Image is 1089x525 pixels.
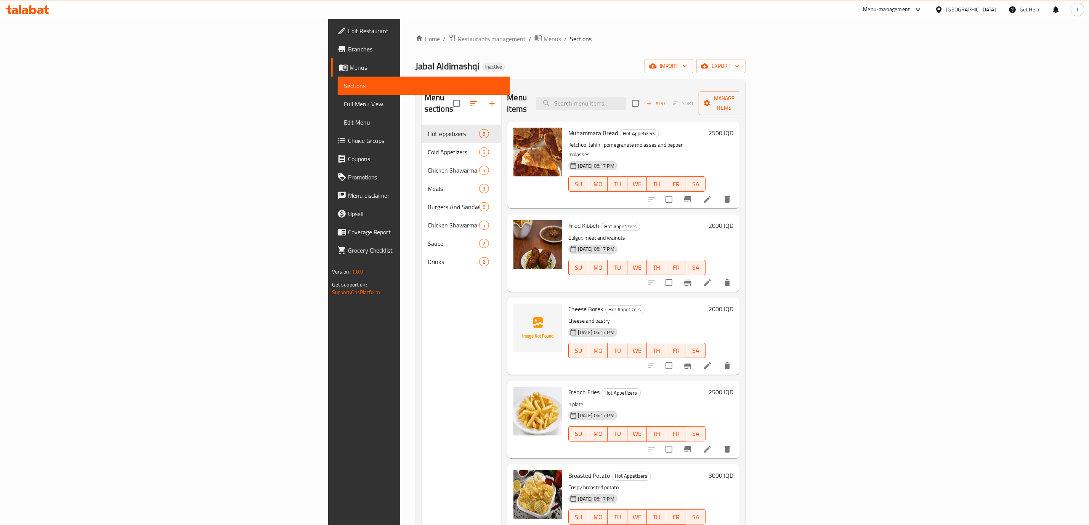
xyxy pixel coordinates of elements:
span: MO [591,345,605,356]
li: / [529,34,531,43]
img: Muhammara Bread [513,128,562,176]
span: MO [591,262,605,273]
span: export [702,61,739,71]
button: Branch-specific-item [678,440,697,458]
span: Grocery Checklist [348,246,504,255]
span: WE [630,262,644,273]
button: TU [608,426,627,442]
span: Coverage Report [348,227,504,237]
span: MO [591,428,605,439]
span: WE [630,512,644,523]
h6: 2000 IQD [709,304,733,314]
span: Cheese Borek [568,303,604,315]
span: Manage items [705,94,744,113]
div: Hot Appetizers [605,305,645,314]
img: Cheese Borek [513,304,562,352]
nav: breadcrumb [415,34,746,44]
span: [DATE] 06:17 PM [575,329,617,336]
span: SU [572,179,585,190]
div: Chicken Shawarma Meals [428,166,479,175]
span: Menu disclaimer [348,191,504,200]
div: Hot Appetizers5 [422,125,501,143]
span: Edit Restaurant [348,26,504,35]
button: delete [718,440,736,458]
h6: 2500 IQD [709,387,733,397]
span: SA [689,262,702,273]
span: [DATE] 06:17 PM [575,245,617,253]
span: Drinks [428,257,479,266]
span: Sort sections [465,94,483,112]
div: Hot Appetizers [601,388,641,397]
button: WE [627,176,647,192]
span: Choice Groups [348,136,504,145]
p: Cheese and pastry [568,316,706,326]
h2: Menu items [507,92,527,115]
button: MO [588,260,608,275]
li: / [564,34,567,43]
span: Hot Appetizers [612,472,651,480]
span: Hot Appetizers [428,129,479,138]
a: Branches [331,40,510,58]
button: Add [643,98,668,109]
div: items [479,184,489,193]
span: 2 [480,258,488,266]
button: SU [568,509,588,525]
button: TH [647,176,666,192]
span: Burgers And Sandwiches [428,202,479,211]
a: Menu disclaimer [331,186,510,205]
div: Chicken Shawarma Meals5 [422,161,501,179]
span: Select section [627,95,643,111]
span: FR [669,512,683,523]
a: Choice Groups [331,131,510,150]
span: TH [650,262,663,273]
div: Meals3 [422,179,501,198]
button: WE [627,509,647,525]
span: FR [669,428,683,439]
span: TH [650,179,663,190]
span: Broasted Potato [568,470,610,481]
a: Edit Restaurant [331,22,510,40]
a: Support.OpsPlatform [332,287,380,297]
a: Edit menu item [703,195,712,204]
span: [DATE] 06:17 PM [575,412,617,419]
div: Hot Appetizers [620,129,659,138]
img: Fried Kibbeh [513,220,562,269]
span: Muhammara Bread [568,127,618,139]
span: FR [669,345,683,356]
div: [GEOGRAPHIC_DATA] [946,5,996,14]
button: SA [686,176,706,192]
span: FR [669,262,683,273]
div: Menu-management [863,5,910,14]
img: French Fries [513,387,562,435]
span: SA [689,179,702,190]
span: Cold Appetizers [428,147,479,157]
span: Menus [350,63,504,72]
h6: 2000 IQD [709,220,733,231]
button: WE [627,260,647,275]
span: 5 [480,149,488,156]
a: Edit menu item [703,278,712,287]
span: French Fries [568,386,600,398]
a: Menus [331,58,510,77]
span: Sauce [428,239,479,248]
div: items [479,202,489,211]
h6: 2500 IQD [709,128,733,138]
span: Meals [428,184,479,193]
span: Sections [570,34,592,43]
span: [DATE] 06:17 PM [575,495,617,503]
div: items [479,166,489,175]
span: Hot Appetizers [606,305,644,314]
div: items [479,257,489,266]
span: l [1077,5,1078,14]
span: Branches [348,45,504,54]
span: Select all sections [449,95,465,111]
a: Coverage Report [331,223,510,241]
button: FR [666,509,686,525]
span: Fried Kibbeh [568,220,600,231]
span: WE [630,179,644,190]
button: MO [588,509,608,525]
span: 6 [480,203,488,211]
